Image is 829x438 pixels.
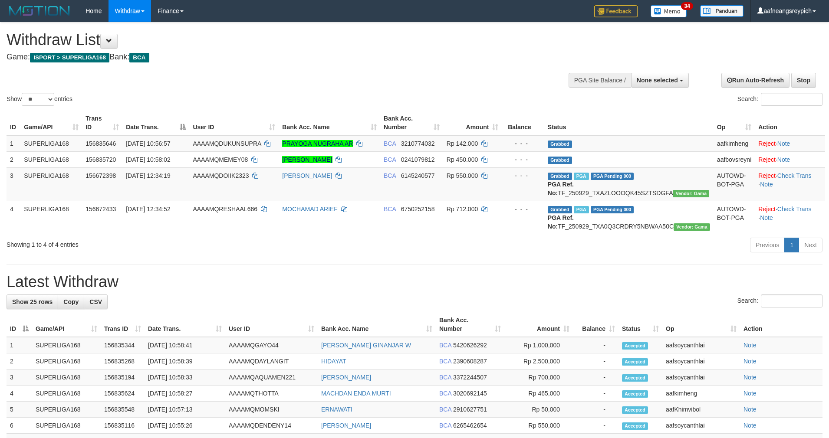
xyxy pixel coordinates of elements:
[573,386,618,402] td: -
[673,190,709,197] span: Vendor URL: https://trx31.1velocity.biz
[591,206,634,213] span: PGA Pending
[20,151,82,167] td: SUPERLIGA168
[743,406,757,413] a: Note
[12,298,53,305] span: Show 25 rows
[737,93,822,106] label: Search:
[714,111,755,135] th: Op: activate to sort column ascending
[7,237,339,249] div: Showing 1 to 4 of 4 entries
[401,206,435,212] span: Copy 6750252158 to clipboard
[453,342,487,349] span: Copy 5420626292 to clipboard
[7,273,822,291] h1: Latest Withdraw
[193,206,257,212] span: AAAAMQRESHAAL666
[89,298,102,305] span: CSV
[618,312,662,337] th: Status: activate to sort column ascending
[7,151,20,167] td: 2
[7,53,544,62] h4: Game: Bank:
[758,156,776,163] a: Reject
[674,223,710,231] span: Vendor URL: https://trx31.1velocity.biz
[453,374,487,381] span: Copy 3372244507 to clipboard
[225,418,318,434] td: AAAAMQDENDENY14
[126,172,170,179] span: [DATE] 12:34:19
[439,358,451,365] span: BCA
[505,139,540,148] div: - - -
[505,171,540,180] div: - - -
[101,337,145,353] td: 156835344
[504,418,573,434] td: Rp 550,000
[7,337,32,353] td: 1
[740,312,822,337] th: Action
[591,173,634,180] span: PGA Pending
[777,206,812,212] a: Check Trans
[439,374,451,381] span: BCA
[662,418,740,434] td: aafsoycanthlai
[384,156,396,163] span: BCA
[7,294,58,309] a: Show 25 rows
[574,206,589,213] span: Marked by aafsoycanthlai
[750,238,785,252] a: Previous
[225,369,318,386] td: AAAAMQAQUAMEN221
[126,206,170,212] span: [DATE] 12:34:52
[622,358,648,366] span: Accepted
[662,312,740,337] th: Op: activate to sort column ascending
[401,156,435,163] span: Copy 0241079812 to clipboard
[505,205,540,213] div: - - -
[504,369,573,386] td: Rp 700,000
[279,111,380,135] th: Bank Acc. Name: activate to sort column ascending
[502,111,544,135] th: Balance
[86,140,116,147] span: 156835646
[63,298,79,305] span: Copy
[321,390,391,397] a: MACHDAN ENDA MURTI
[7,312,32,337] th: ID: activate to sort column descending
[321,342,411,349] a: [PERSON_NAME] GINANJAR W
[439,406,451,413] span: BCA
[791,73,816,88] a: Stop
[631,73,689,88] button: None selected
[573,312,618,337] th: Balance: activate to sort column ascending
[101,312,145,337] th: Trans ID: activate to sort column ascending
[714,151,755,167] td: aafbovsreyni
[384,172,396,179] span: BCA
[453,422,487,429] span: Copy 6265462654 to clipboard
[439,342,451,349] span: BCA
[777,140,790,147] a: Note
[755,167,825,201] td: · ·
[548,173,572,180] span: Grabbed
[714,135,755,152] td: aafkimheng
[225,353,318,369] td: AAAAMQDAYLANGIT
[7,31,544,49] h1: Withdraw List
[453,358,487,365] span: Copy 2390608287 to clipboard
[548,141,572,148] span: Grabbed
[573,369,618,386] td: -
[622,406,648,414] span: Accepted
[145,402,225,418] td: [DATE] 10:57:13
[622,390,648,398] span: Accepted
[82,111,122,135] th: Trans ID: activate to sort column ascending
[755,151,825,167] td: ·
[681,2,693,10] span: 34
[743,342,757,349] a: Note
[20,111,82,135] th: Game/API: activate to sort column ascending
[7,369,32,386] td: 3
[7,418,32,434] td: 6
[321,358,346,365] a: HIDAYAT
[30,53,109,62] span: ISPORT > SUPERLIGA168
[447,172,478,179] span: Rp 550.000
[321,422,371,429] a: [PERSON_NAME]
[193,172,249,179] span: AAAAMQDOIIK2323
[101,386,145,402] td: 156835624
[7,167,20,201] td: 3
[32,386,101,402] td: SUPERLIGA168
[321,406,352,413] a: ERNAWATI
[651,5,687,17] img: Button%20Memo.svg
[453,406,487,413] span: Copy 2910627751 to clipboard
[321,374,371,381] a: [PERSON_NAME]
[282,206,338,212] a: MOCHAMAD ARIEF
[439,422,451,429] span: BCA
[225,337,318,353] td: AAAAMQGAYO44
[86,172,116,179] span: 156672398
[504,386,573,402] td: Rp 465,000
[7,201,20,234] td: 4
[760,214,773,221] a: Note
[126,140,170,147] span: [DATE] 10:56:57
[721,73,790,88] a: Run Auto-Refresh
